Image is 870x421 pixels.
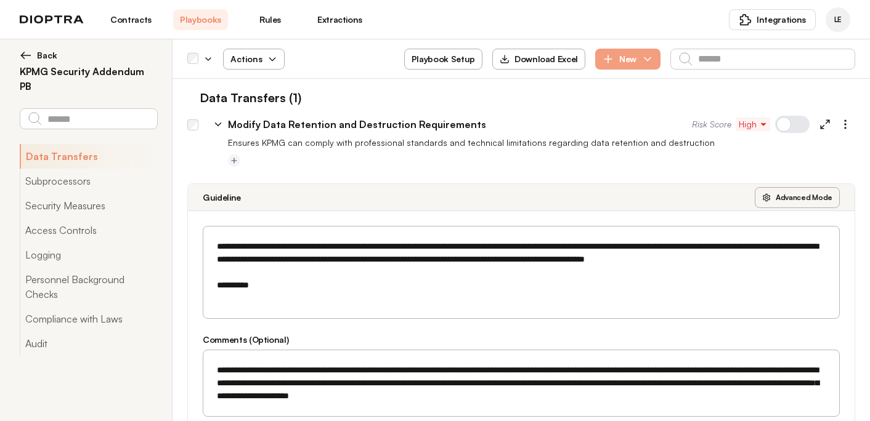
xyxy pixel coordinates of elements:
button: Security Measures [20,193,157,218]
h1: Data Transfers (1) [187,89,301,107]
a: Contracts [104,9,158,30]
button: Compliance with Laws [20,307,157,331]
div: Deselect all [187,54,198,65]
span: High [739,118,768,130]
p: Modify Data Retention and Destruction Requirements [228,117,486,132]
div: Laurie Ehrlich [826,7,850,32]
span: Actions [221,48,287,70]
button: Advanced Mode [755,187,840,208]
span: LE [834,15,842,25]
button: Data Transfers [20,144,157,169]
button: Personnel Background Checks [20,267,157,307]
span: Risk Score [692,118,731,130]
img: left arrow [20,49,32,62]
img: logo [20,15,84,24]
button: Add tag [228,154,240,167]
button: Actions [223,49,285,70]
a: Playbooks [173,9,228,30]
h2: KPMG Security Addendum PB [20,64,157,94]
button: Audit [20,331,157,356]
button: High [736,118,770,131]
button: New [595,49,661,70]
a: Extractions [312,9,367,30]
span: Back [37,49,57,62]
button: Download Excel [492,49,585,70]
p: Ensures KPMG can comply with professional standards and technical limitations regarding data rete... [228,137,855,149]
h3: Guideline [203,191,241,204]
span: Integrations [757,14,806,26]
button: Playbook Setup [404,49,482,70]
button: Subprocessors [20,169,157,193]
button: Back [20,49,157,62]
button: Integrations [729,9,816,30]
img: puzzle [739,14,752,26]
button: Access Controls [20,218,157,243]
button: Logging [20,243,157,267]
h3: Comments (Optional) [203,334,840,346]
a: Rules [243,9,298,30]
